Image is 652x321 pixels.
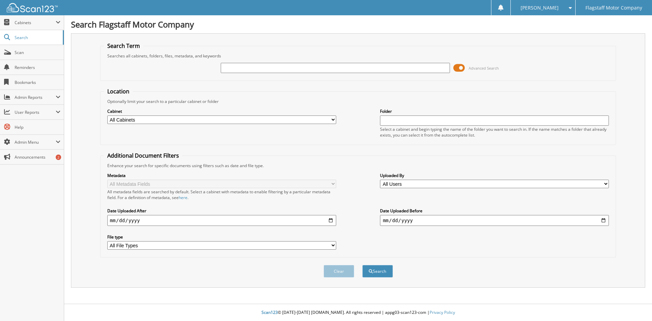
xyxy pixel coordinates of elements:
[15,65,60,70] span: Reminders
[15,139,56,145] span: Admin Menu
[104,99,613,104] div: Optionally limit your search to a particular cabinet or folder
[107,215,336,226] input: start
[380,173,609,178] label: Uploaded By
[104,53,613,59] div: Searches all cabinets, folders, files, metadata, and keywords
[15,109,56,115] span: User Reports
[104,42,143,50] legend: Search Term
[15,124,60,130] span: Help
[15,154,60,160] span: Announcements
[107,108,336,114] label: Cabinet
[15,79,60,85] span: Bookmarks
[585,6,642,10] span: Flagstaff Motor Company
[107,234,336,240] label: File type
[107,208,336,214] label: Date Uploaded After
[521,6,559,10] span: [PERSON_NAME]
[104,163,613,168] div: Enhance your search for specific documents using filters such as date and file type.
[380,215,609,226] input: end
[15,20,56,25] span: Cabinets
[430,309,455,315] a: Privacy Policy
[380,126,609,138] div: Select a cabinet and begin typing the name of the folder you want to search in. If the name match...
[15,94,56,100] span: Admin Reports
[107,173,336,178] label: Metadata
[362,265,393,278] button: Search
[64,304,652,321] div: © [DATE]-[DATE] [DOMAIN_NAME]. All rights reserved | appg03-scan123-com |
[15,50,60,55] span: Scan
[104,152,182,159] legend: Additional Document Filters
[469,66,499,71] span: Advanced Search
[380,108,609,114] label: Folder
[261,309,278,315] span: Scan123
[380,208,609,214] label: Date Uploaded Before
[179,195,187,200] a: here
[107,189,336,200] div: All metadata fields are searched by default. Select a cabinet with metadata to enable filtering b...
[7,3,58,12] img: scan123-logo-white.svg
[56,155,61,160] div: 2
[324,265,354,278] button: Clear
[71,19,645,30] h1: Search Flagstaff Motor Company
[104,88,133,95] legend: Location
[15,35,59,40] span: Search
